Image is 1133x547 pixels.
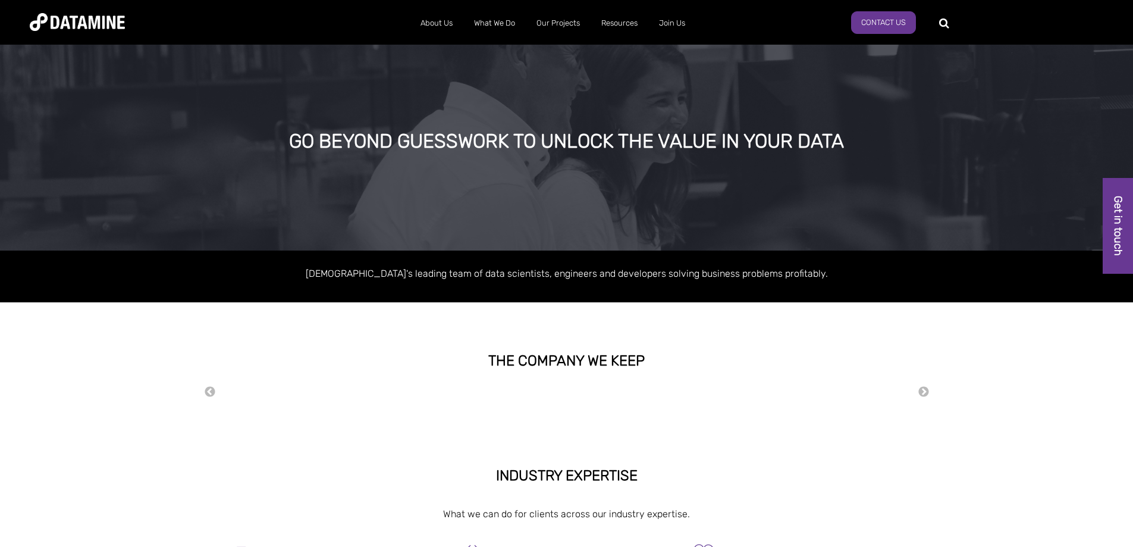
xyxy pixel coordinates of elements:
[918,386,930,399] button: Next
[410,8,463,39] a: About Us
[496,467,638,484] strong: INDUSTRY EXPERTISE
[648,8,696,39] a: Join Us
[1103,178,1133,274] a: Get in touch
[591,8,648,39] a: Resources
[488,352,645,369] strong: THE COMPANY WE KEEP
[30,13,125,31] img: Datamine
[128,131,1005,152] div: GO BEYOND GUESSWORK TO UNLOCK THE VALUE IN YOUR DATA
[463,8,526,39] a: What We Do
[204,386,216,399] button: Previous
[443,508,690,520] span: What we can do for clients across our industry expertise.
[851,11,916,34] a: Contact Us
[526,8,591,39] a: Our Projects
[228,265,906,282] p: [DEMOGRAPHIC_DATA]'s leading team of data scientists, engineers and developers solving business p...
